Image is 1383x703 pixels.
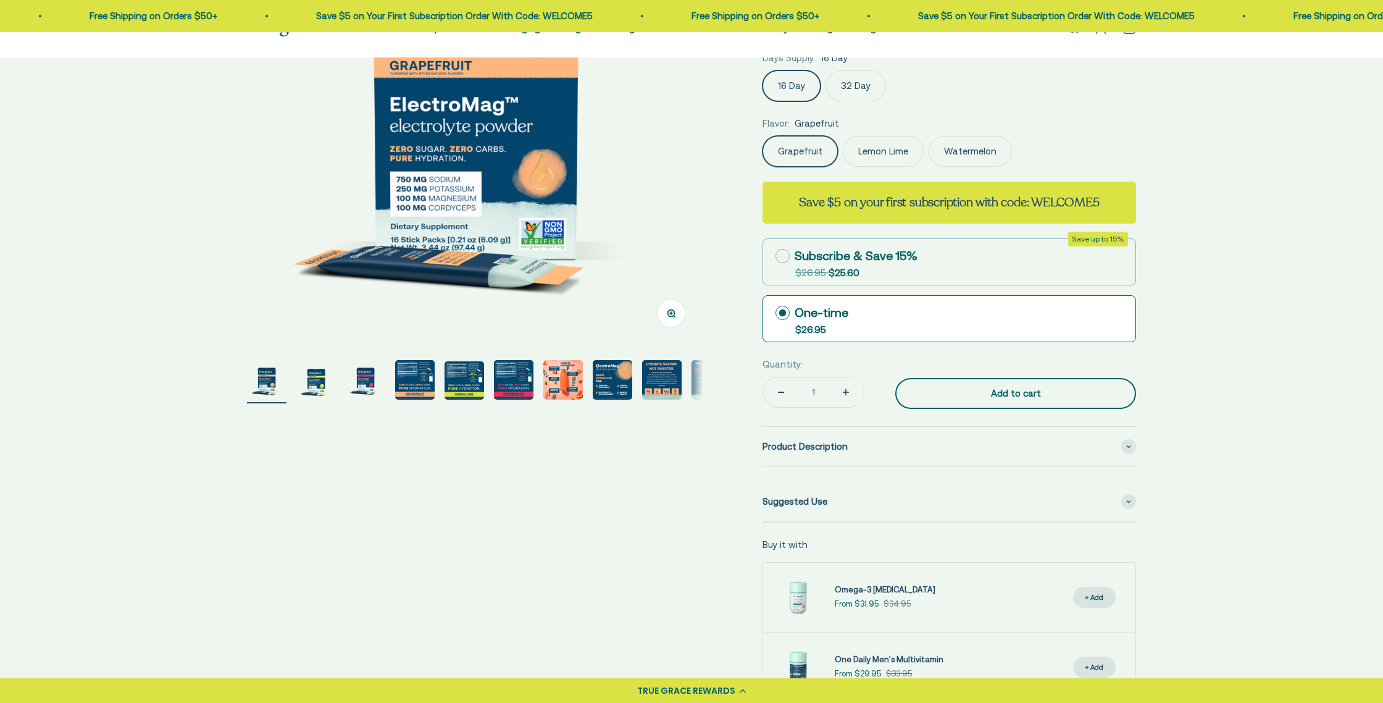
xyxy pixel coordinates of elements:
[835,584,935,597] a: Omega-3 [MEDICAL_DATA]
[835,668,881,681] sale-price: From $29.95
[1085,662,1103,673] div: + Add
[763,482,1136,521] summary: Suggested Use
[445,361,484,400] img: ElectroMag™
[296,360,336,403] button: Go to item 2
[835,598,879,611] sale-price: From $31.95
[691,360,731,403] button: Go to item 10
[346,360,385,403] button: Go to item 3
[90,11,217,21] a: Free Shipping on Orders $50+
[316,9,593,23] p: Save $5 on Your First Subscription Order With Code: WELCOME5
[593,360,632,400] img: Rapid Hydration For: - Exercise endurance* - Stress support* - Electrolyte replenishment* - Muscl...
[1073,657,1116,678] button: + Add
[445,361,484,403] button: Go to item 5
[691,11,819,21] a: Free Shipping on Orders $50+
[763,494,827,509] span: Suggested Use
[835,654,943,667] a: One Daily Men's Multivitamin
[886,668,912,681] compare-at-price: $33.95
[773,642,822,692] img: One Daily Men's Multivitamin
[884,598,911,611] compare-at-price: $34.95
[395,360,435,403] button: Go to item 4
[835,655,943,664] span: One Daily Men's Multivitamin
[918,9,1195,23] p: Save $5 on Your First Subscription Order With Code: WELCOME5
[593,360,632,403] button: Go to item 8
[543,360,583,403] button: Go to item 7
[494,360,533,403] button: Go to item 6
[494,360,533,400] img: ElectroMag™
[637,684,735,697] div: TRUE GRACE REWARDS
[895,378,1136,409] button: Add to cart
[247,360,286,400] img: ElectroMag™
[346,360,385,400] img: ElectroMag™
[642,360,682,400] img: Everyone needs true hydration. From your extreme athletes to you weekend warriors, ElectroMag giv...
[763,427,1136,466] summary: Product Description
[395,360,435,400] img: 750 mg sodium for fluid balance and cellular communication.* 250 mg potassium supports blood pres...
[821,51,848,65] span: 16 Day
[763,439,848,454] span: Product Description
[691,360,731,400] img: ElectroMag™
[763,51,816,65] legend: Days Supply:
[763,537,808,552] p: Buy it with
[543,360,583,400] img: Magnesium for heart health and stress support* Chloride to support pH balance and oxygen flow* So...
[1073,587,1116,608] button: + Add
[828,377,864,407] button: Increase quantity
[296,360,336,400] img: ElectroMag™
[920,386,1111,401] div: Add to cart
[1085,592,1103,604] div: + Add
[763,116,790,131] legend: Flavor:
[799,194,1099,211] strong: Save $5 on your first subscription with code: WELCOME5
[763,357,803,372] label: Quantity:
[795,116,839,131] span: Grapefruit
[835,585,935,594] span: Omega-3 [MEDICAL_DATA]
[247,360,286,403] button: Go to item 1
[773,573,822,622] img: Omega-3 Fish Oil for Brain, Heart, and Immune Health* Sustainably sourced, wild-caught Alaskan fi...
[763,377,799,407] button: Decrease quantity
[642,360,682,403] button: Go to item 9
